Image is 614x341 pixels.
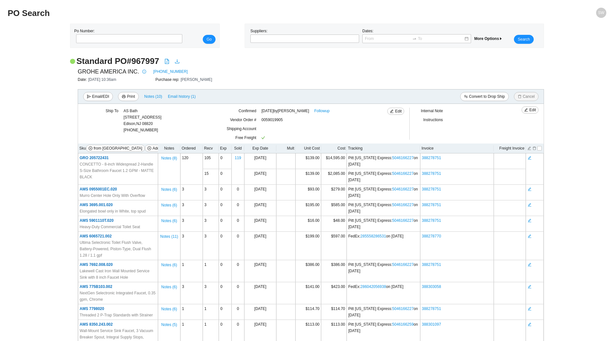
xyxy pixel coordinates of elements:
span: Purchase rep: [155,77,181,82]
span: Elongated bowl only in White, top spud [80,208,146,214]
span: Free Freight [235,136,256,140]
td: $279.00 [321,185,347,200]
span: info-circle [141,70,148,74]
a: 388278751 [422,262,441,267]
span: Vendor Order # [230,118,256,122]
span: edit [528,218,531,223]
span: Lakewell Cast Iron Wall Mounted Service Sink with 8 inch Faucet Hole [80,268,156,281]
div: Sku [79,145,157,152]
span: GRO 205722431 [80,156,109,160]
a: 5046166227 [392,203,414,207]
span: edit [528,203,531,207]
td: 0 [232,185,244,200]
td: 120 [180,153,203,185]
a: 285558286531 [360,234,386,238]
button: edit [527,262,532,266]
td: 0 [219,185,232,200]
span: Search [518,36,530,43]
td: $114.70 [295,304,321,320]
td: $195.00 [295,200,321,216]
td: [DATE] [244,260,276,282]
a: 286042056938 [360,284,386,289]
a: Followup [314,108,330,114]
th: Unit Cost [295,143,321,153]
a: 388301097 [422,322,441,327]
th: Exp Date [244,143,276,153]
button: printerPrint [118,92,139,101]
td: $93.00 [295,185,321,200]
span: Convert to Drop Ship [469,93,505,100]
button: plus-circleAdd Items [145,145,172,152]
button: Go [203,35,216,44]
span: download [175,59,180,64]
td: [DATE] [244,200,276,216]
span: Pitt [US_STATE] Express : on [DATE] [348,171,418,182]
th: Notes [158,143,180,153]
span: edit [524,108,528,112]
div: AS Bath [STREET_ADDRESS] Edison , NJ 08820 [123,108,161,127]
button: sendEmail/EDI [83,92,113,101]
span: Confirmed [239,109,256,113]
td: [DATE] [244,304,276,320]
span: 1 [204,322,207,327]
button: Notes (6) [161,202,177,206]
span: FedEx : on [DATE] [348,284,404,289]
a: 388278751 [422,187,441,191]
span: More Options [474,36,503,41]
th: Mult [276,143,295,153]
td: 0 [219,200,232,216]
td: 0 [219,232,232,260]
a: 388303058 [422,284,441,289]
th: Cost [321,143,347,153]
span: Pitt [US_STATE] Express : on [DATE] [348,262,418,273]
h2: PO Search [8,8,457,19]
span: send [87,95,91,99]
span: Notes ( 6 ) [161,218,177,224]
button: plus-circlefrom [GEOGRAPHIC_DATA] [86,145,145,152]
a: 5046166227 [392,171,414,176]
button: edit [527,155,532,159]
span: SW [598,8,604,18]
td: 0 [219,260,232,282]
button: 119 [234,153,241,162]
span: Notes ( 11 ) [160,233,178,240]
button: Notes (6) [161,261,177,266]
h2: Standard PO # 967997 [76,56,159,67]
a: 388278751 [422,156,441,160]
div: Suppliers: [249,28,361,44]
span: Pitt [US_STATE] Express : on [DATE] [348,187,418,198]
span: Go [207,36,212,43]
span: Add Items [153,145,170,151]
button: Notes (6) [161,186,177,190]
span: Threaded 2 P-Trap Standards with Strainer [80,312,153,318]
td: 3 [180,200,203,216]
span: Notes ( 10 ) [144,93,162,100]
span: 3 [204,187,207,191]
span: 1 [204,306,207,311]
span: AMS 3695.001.020 [80,203,113,207]
button: Notes (10) [144,93,162,97]
span: swap-right [412,36,417,41]
span: Internal Note [421,109,443,113]
span: FedEx : on [DATE] [348,234,404,238]
button: editEdit [522,106,539,113]
span: Edit [395,108,402,114]
button: edit [527,202,532,206]
span: swap [464,95,468,99]
a: [PHONE_NUMBER] [153,68,188,75]
span: Edit [529,107,536,113]
span: check [261,136,265,140]
span: edit [528,234,531,238]
td: $199.00 [295,232,321,260]
a: 5046166259 [392,322,414,327]
a: 5046166227 [392,262,414,267]
a: 388278770 [422,234,441,238]
div: 0059019905 [261,117,390,126]
a: 5046166227 [392,306,414,311]
td: [DATE] [244,153,276,169]
th: Ordered [180,143,203,153]
a: 5046166227 [392,187,414,191]
th: Tracking [347,143,420,153]
span: Email/EDI [92,93,109,100]
span: Notes ( 6 ) [161,186,177,193]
